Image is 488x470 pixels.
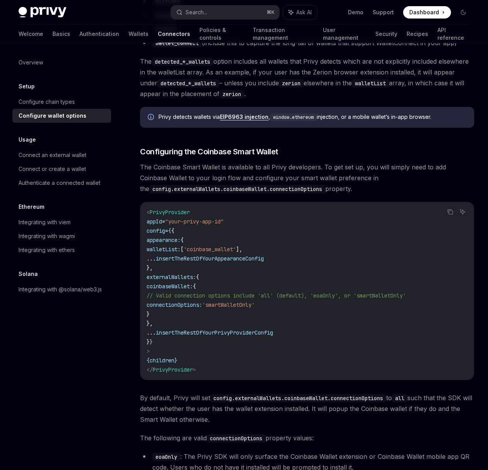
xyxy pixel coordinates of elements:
[181,246,184,253] span: [
[147,246,181,253] span: walletList:
[147,218,162,225] span: appId
[79,25,119,43] a: Authentication
[196,274,199,281] span: {
[19,135,36,144] h5: Usage
[19,97,75,107] div: Configure chain types
[52,25,70,43] a: Basics
[437,25,469,43] a: API reference
[152,39,202,47] code: wallet_connect
[147,292,406,299] span: // Valid connection options include 'all' (default), 'eoaOnly', or 'smartWalletOnly'
[19,150,86,160] div: Connect an external wallet
[140,56,474,99] span: The option includes all wallets that Privy detects which are not explicitly included elsewhere in...
[140,146,278,157] span: Configuring the Coinbase Smart Wallet
[152,57,213,66] code: detected_*_wallets
[19,218,71,227] div: Integrating with viem
[375,25,397,43] a: Security
[140,433,474,443] span: The following are valid property values:
[202,301,255,308] span: 'smartWalletOnly'
[147,237,181,243] span: appearance:
[150,338,153,345] span: }
[147,357,150,364] span: {
[159,113,466,121] span: Privy detects wallets via , injection, or a mobile wallet’s in-app browser.
[153,366,193,373] span: PrivyProvider
[12,162,111,176] a: Connect or create a wallet
[140,162,474,194] span: The Coinbase Smart Wallet is available to all Privy developers. To get set up, you will simply ne...
[147,348,150,355] span: >
[168,227,171,234] span: {
[156,255,264,262] span: insertTheRestOfYourAppearanceConfig
[403,6,451,19] a: Dashboard
[12,148,111,162] a: Connect an external wallet
[348,8,363,16] a: Demo
[12,176,111,190] a: Authenticate a connected wallet
[270,113,317,121] code: window.ethereum
[140,392,474,425] span: By default, Privy will set to such that the SDK will detect whether the user has the wallet exten...
[186,8,207,17] div: Search...
[12,282,111,296] a: Integrating with @solana/web3.js
[267,9,275,15] span: ⌘ K
[147,227,165,234] span: config
[19,178,100,188] div: Authenticate a connected wallet
[193,283,196,290] span: {
[147,311,150,318] span: }
[19,269,38,279] h5: Solana
[19,245,75,255] div: Integrating with ethers
[19,202,44,211] h5: Ethereum
[128,25,149,43] a: Wallets
[279,79,304,88] code: zerion
[12,95,111,109] a: Configure chain types
[147,209,150,216] span: <
[149,185,325,193] code: config.externalWallets.coinbaseWallet.connectionOptions
[352,79,389,88] code: walletList
[323,25,366,43] a: User management
[147,338,150,345] span: }
[157,79,219,88] code: detected_*_wallets
[171,227,174,234] span: {
[457,6,469,19] button: Toggle dark mode
[236,246,242,253] span: ],
[199,25,243,43] a: Policies & controls
[19,164,86,174] div: Connect or create a wallet
[373,8,394,16] a: Support
[162,218,165,225] span: =
[158,25,190,43] a: Connectors
[174,357,177,364] span: }
[156,329,273,336] span: insertTheRestOfYourPrivyProviderConfig
[409,8,439,16] span: Dashboard
[152,453,180,461] code: eoaOnly
[12,243,111,257] a: Integrating with ethers
[147,274,196,281] span: externalWallets:
[392,394,407,402] code: all
[147,320,153,327] span: },
[220,90,244,98] code: zerion
[147,366,153,373] span: </
[193,366,196,373] span: >
[150,357,174,364] span: children
[207,434,265,443] code: connectionOptions
[147,283,193,290] span: coinbaseWallet:
[12,56,111,69] a: Overview
[296,8,312,16] span: Ask AI
[147,255,156,262] span: ...
[19,82,35,91] h5: Setup
[147,264,153,271] span: },
[445,207,455,217] button: Copy the contents from the code block
[19,232,75,241] div: Integrating with wagmi
[210,394,386,402] code: config.externalWallets.coinbaseWallet.connectionOptions
[181,237,184,243] span: {
[220,113,268,120] a: EIP6963 injection
[148,114,155,122] svg: Info
[19,285,102,294] div: Integrating with @solana/web3.js
[19,7,66,18] img: dark logo
[12,109,111,123] a: Configure wallet options
[458,207,468,217] button: Ask AI
[12,229,111,243] a: Integrating with wagmi
[407,25,428,43] a: Recipes
[12,215,111,229] a: Integrating with viem
[19,25,43,43] a: Welcome
[150,209,190,216] span: PrivyProvider
[147,329,156,336] span: ...
[165,227,168,234] span: =
[253,25,314,43] a: Transaction management
[147,301,202,308] span: connectionOptions:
